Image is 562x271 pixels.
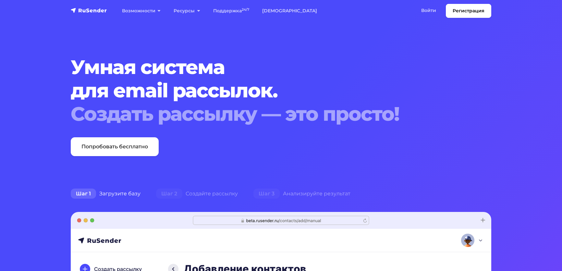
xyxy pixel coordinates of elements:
[246,187,358,200] div: Анализируйте результат
[116,4,167,18] a: Возможности
[253,189,280,199] span: Шаг 3
[63,187,148,200] div: Загрузите базу
[71,7,107,14] img: RuSender
[156,189,182,199] span: Шаг 2
[167,4,206,18] a: Ресурсы
[415,4,443,17] a: Войти
[207,4,256,18] a: Поддержка24/7
[71,137,159,156] a: Попробовать бесплатно
[71,102,456,126] div: Создать рассылку — это просто!
[256,4,324,18] a: [DEMOGRAPHIC_DATA]
[446,4,491,18] a: Регистрация
[71,189,96,199] span: Шаг 1
[148,187,246,200] div: Создайте рассылку
[71,55,456,126] h1: Умная система для email рассылок.
[242,7,249,12] sup: 24/7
